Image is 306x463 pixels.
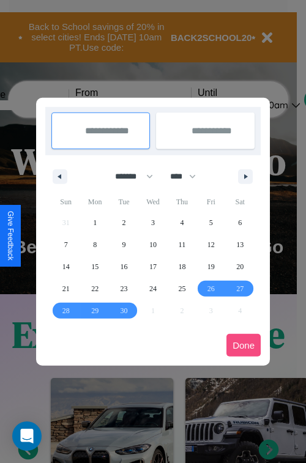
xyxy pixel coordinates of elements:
[6,211,15,261] div: Give Feedback
[51,256,80,278] button: 14
[121,300,128,322] span: 30
[236,278,244,300] span: 27
[80,192,109,212] span: Mon
[226,192,255,212] span: Sat
[168,256,196,278] button: 18
[138,278,167,300] button: 24
[80,256,109,278] button: 15
[12,421,42,451] div: Open Intercom Messenger
[110,212,138,234] button: 2
[91,256,99,278] span: 15
[226,334,261,357] button: Done
[110,234,138,256] button: 9
[62,256,70,278] span: 14
[196,212,225,234] button: 5
[138,256,167,278] button: 17
[207,256,215,278] span: 19
[51,300,80,322] button: 28
[180,212,184,234] span: 4
[168,234,196,256] button: 11
[64,234,68,256] span: 7
[121,278,128,300] span: 23
[149,256,157,278] span: 17
[207,278,215,300] span: 26
[226,234,255,256] button: 13
[121,256,128,278] span: 16
[226,278,255,300] button: 27
[178,256,185,278] span: 18
[80,212,109,234] button: 1
[178,278,185,300] span: 25
[236,256,244,278] span: 20
[196,192,225,212] span: Fri
[238,212,242,234] span: 6
[122,212,126,234] span: 2
[196,234,225,256] button: 12
[93,234,97,256] span: 8
[226,256,255,278] button: 20
[168,192,196,212] span: Thu
[149,234,157,256] span: 10
[226,212,255,234] button: 6
[207,234,215,256] span: 12
[196,256,225,278] button: 19
[51,234,80,256] button: 7
[80,234,109,256] button: 8
[93,212,97,234] span: 1
[179,234,186,256] span: 11
[110,278,138,300] button: 23
[62,300,70,322] span: 28
[138,192,167,212] span: Wed
[80,300,109,322] button: 29
[110,300,138,322] button: 30
[138,234,167,256] button: 10
[168,212,196,234] button: 4
[151,212,155,234] span: 3
[168,278,196,300] button: 25
[110,256,138,278] button: 16
[51,278,80,300] button: 21
[110,192,138,212] span: Tue
[138,212,167,234] button: 3
[196,278,225,300] button: 26
[91,278,99,300] span: 22
[91,300,99,322] span: 29
[236,234,244,256] span: 13
[80,278,109,300] button: 22
[122,234,126,256] span: 9
[62,278,70,300] span: 21
[149,278,157,300] span: 24
[51,192,80,212] span: Sun
[209,212,213,234] span: 5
